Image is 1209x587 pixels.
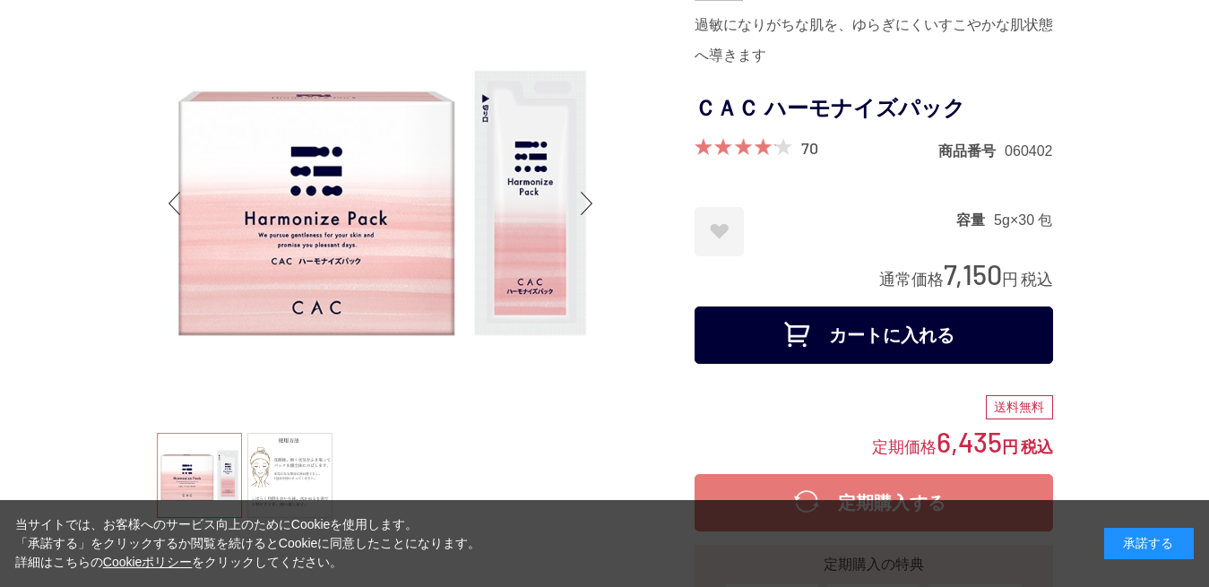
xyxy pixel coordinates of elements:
div: Previous slide [157,168,193,239]
dd: 060402 [1005,142,1052,160]
div: Next slide [569,168,605,239]
span: 6,435 [937,425,1002,458]
span: 通常価格 [879,271,944,289]
div: 承諾する [1104,528,1194,559]
span: 円 [1002,271,1018,289]
div: 過敏になりがちな肌を、ゆらぎにくいすこやかな肌状態へ導きます [695,10,1053,71]
a: お気に入りに登録する [695,207,744,256]
h1: ＣＡＣ ハーモナイズパック [695,89,1053,129]
a: 70 [801,138,818,158]
div: 送料無料 [986,395,1053,420]
span: 7,150 [944,257,1002,290]
button: 定期購入する [695,474,1053,531]
a: Cookieポリシー [103,555,193,569]
span: 円 [1002,438,1018,456]
dd: 5g×30 包 [994,211,1052,229]
button: カートに入れる [695,306,1053,364]
div: 当サイトでは、お客様へのサービス向上のためにCookieを使用します。 「承諾する」をクリックするか閲覧を続けるとCookieに同意したことになります。 詳細はこちらの をクリックしてください。 [15,515,481,572]
span: 定期価格 [872,436,937,456]
dt: 商品番号 [938,142,1005,160]
span: 税込 [1021,271,1053,289]
dt: 容量 [956,211,994,229]
span: 税込 [1021,438,1053,456]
